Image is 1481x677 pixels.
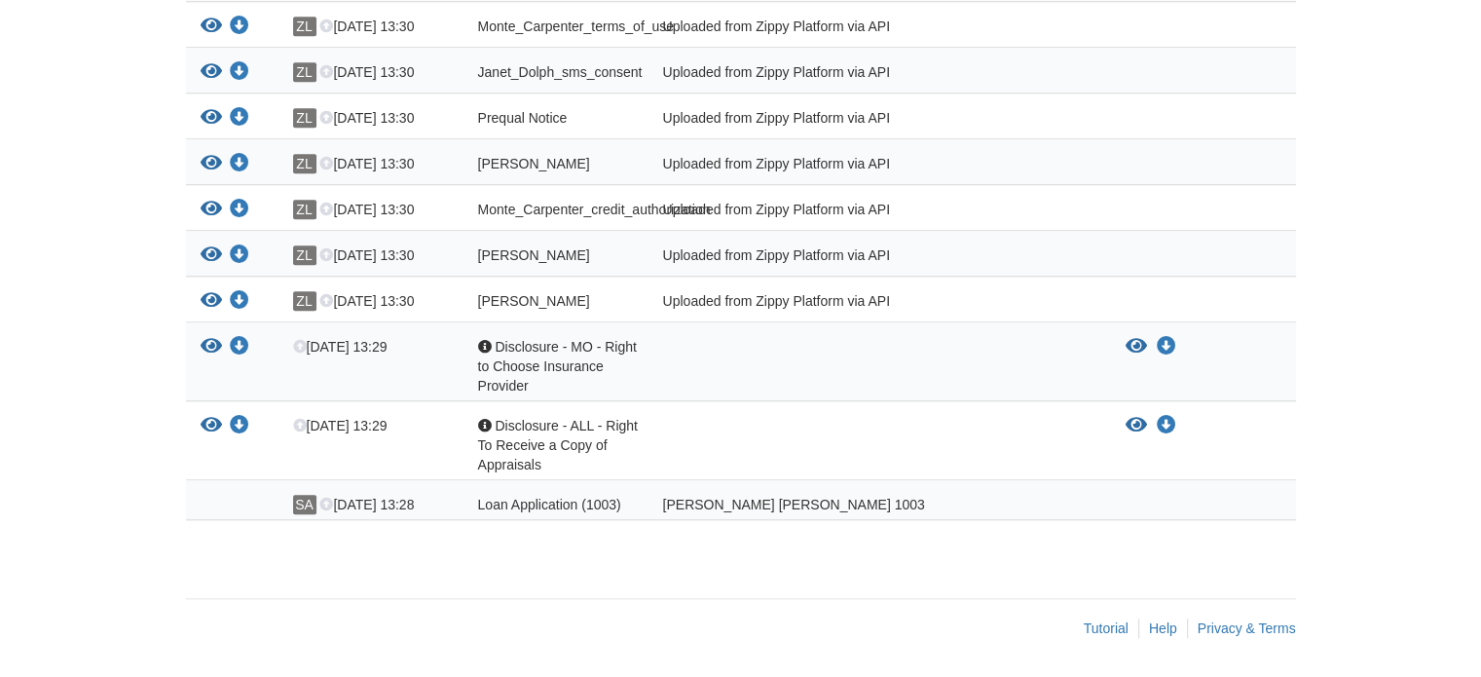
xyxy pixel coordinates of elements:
[230,419,249,434] a: Download Disclosure - ALL - Right To Receive a Copy of Appraisals
[1157,339,1176,355] a: Download Disclosure - MO - Right to Choose Insurance Provider
[230,203,249,218] a: Download Monte_Carpenter_credit_authorization
[230,248,249,264] a: Download Janet_Dolph_privacy_notice
[230,111,249,127] a: Download Prequal Notice
[293,62,316,82] span: ZL
[1157,418,1176,433] a: Download Disclosure - ALL - Right To Receive a Copy of Appraisals
[478,110,568,126] span: Prequal Notice
[648,291,1111,317] div: Uploaded from Zippy Platform via API
[1198,621,1296,636] a: Privacy & Terms
[648,108,1111,133] div: Uploaded from Zippy Platform via API
[648,495,1111,514] div: [PERSON_NAME] [PERSON_NAME] 1003
[230,294,249,310] a: Download Janet_Dolph_joint_credit
[201,200,222,220] button: View Monte_Carpenter_credit_authorization
[648,17,1111,42] div: Uploaded from Zippy Platform via API
[478,156,590,171] span: [PERSON_NAME]
[201,245,222,266] button: View Janet_Dolph_privacy_notice
[648,154,1111,179] div: Uploaded from Zippy Platform via API
[230,65,249,81] a: Download Janet_Dolph_sms_consent
[293,418,388,433] span: [DATE] 13:29
[293,154,316,173] span: ZL
[230,19,249,35] a: Download Monte_Carpenter_terms_of_use
[293,108,316,128] span: ZL
[201,17,222,37] button: View Monte_Carpenter_terms_of_use
[319,247,414,263] span: [DATE] 13:30
[201,291,222,312] button: View Janet_Dolph_joint_credit
[201,154,222,174] button: View Janet_Dolph_esign_consent
[319,110,414,126] span: [DATE] 13:30
[319,19,414,34] span: [DATE] 13:30
[478,418,638,472] span: Disclosure - ALL - Right To Receive a Copy of Appraisals
[293,339,388,355] span: [DATE] 13:29
[230,157,249,172] a: Download Janet_Dolph_esign_consent
[201,108,222,129] button: View Prequal Notice
[293,245,316,265] span: ZL
[478,293,590,309] span: [PERSON_NAME]
[293,495,316,514] span: SA
[478,247,590,263] span: [PERSON_NAME]
[201,416,222,436] button: View Disclosure - ALL - Right To Receive a Copy of Appraisals
[319,293,414,309] span: [DATE] 13:30
[1084,621,1129,636] a: Tutorial
[293,200,316,219] span: ZL
[319,156,414,171] span: [DATE] 13:30
[319,64,414,80] span: [DATE] 13:30
[201,337,222,357] button: View Disclosure - MO - Right to Choose Insurance Provider
[293,291,316,311] span: ZL
[478,19,675,34] span: Monte_Carpenter_terms_of_use
[478,497,621,512] span: Loan Application (1003)
[478,64,643,80] span: Janet_Dolph_sms_consent
[293,17,316,36] span: ZL
[648,200,1111,225] div: Uploaded from Zippy Platform via API
[319,202,414,217] span: [DATE] 13:30
[1149,621,1177,636] a: Help
[1126,416,1147,435] button: View Disclosure - ALL - Right To Receive a Copy of Appraisals
[201,62,222,83] button: View Janet_Dolph_sms_consent
[319,497,414,512] span: [DATE] 13:28
[1126,337,1147,357] button: View Disclosure - MO - Right to Choose Insurance Provider
[648,62,1111,88] div: Uploaded from Zippy Platform via API
[478,202,711,217] span: Monte_Carpenter_credit_authorization
[478,339,637,394] span: Disclosure - MO - Right to Choose Insurance Provider
[648,245,1111,271] div: Uploaded from Zippy Platform via API
[230,340,249,356] a: Download Disclosure - MO - Right to Choose Insurance Provider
